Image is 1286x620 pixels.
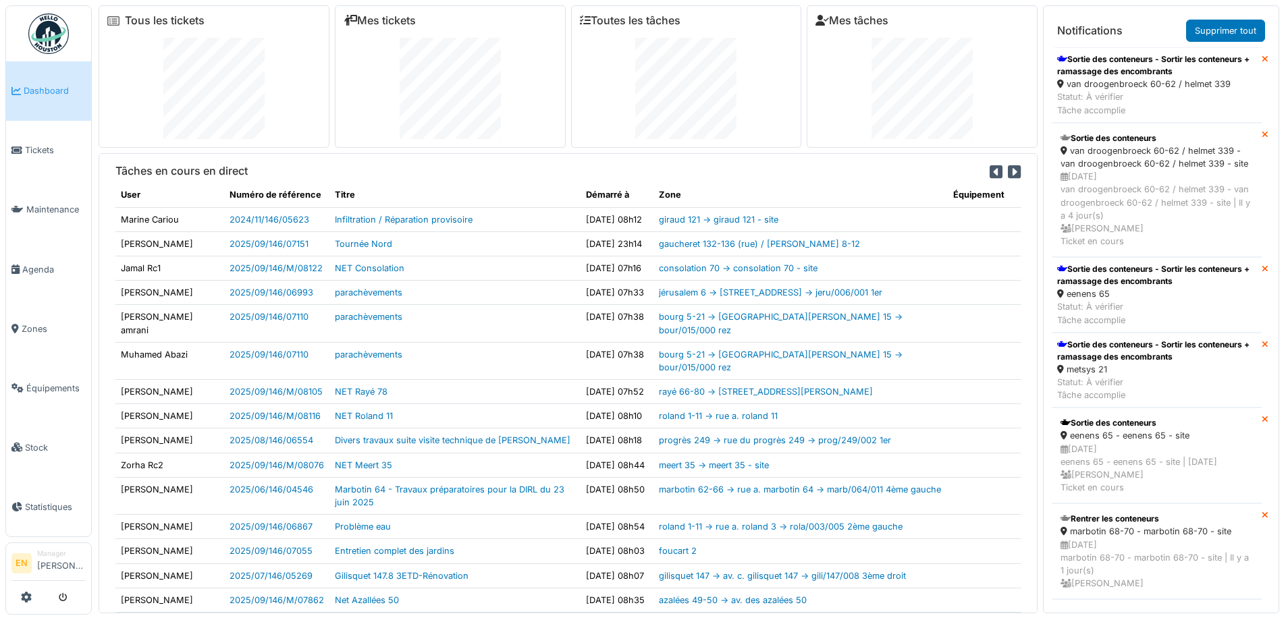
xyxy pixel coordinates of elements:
div: Sortie des conteneurs - Sortir les conteneurs + ramassage des encombrants [1057,53,1256,78]
a: Sortie des conteneurs van droogenbroeck 60-62 / helmet 339 - van droogenbroeck 60-62 / helmet 339... [1052,123,1262,258]
th: Équipement [948,183,1021,207]
td: [DATE] 08h03 [581,539,653,563]
a: gilisquet 147 -> av. c. gilisquet 147 -> gili/147/008 3ème droit [659,571,906,581]
span: translation missing: fr.shared.user [121,190,140,200]
a: 2025/09/146/M/08122 [230,263,323,273]
a: Tournée Nord [335,239,392,249]
td: [PERSON_NAME] [115,515,224,539]
span: Statistiques [25,501,86,513]
td: [PERSON_NAME] [115,428,224,453]
a: consolation 70 -> consolation 70 - site [659,263,818,273]
td: [PERSON_NAME] [115,563,224,588]
a: marbotin 62-66 -> rue a. marbotin 64 -> marb/064/011 4ème gauche [659,484,941,495]
a: Infiltration / Réparation provisoire [335,215,473,225]
td: [PERSON_NAME] [115,281,224,305]
td: [DATE] 08h44 [581,453,653,477]
a: Marbotin 64 - Travaux préparatoires pour la DIRL du 23 juin 2025 [335,484,564,507]
a: Net Azallées 50 [335,595,399,605]
a: progrès 249 -> rue du progrès 249 -> prog/249/002 1er [659,435,891,445]
a: NET Rayé 78 [335,387,387,397]
span: Dashboard [24,84,86,97]
td: [PERSON_NAME] [115,231,224,256]
div: Statut: À vérifier Tâche accomplie [1057,90,1256,116]
a: 2025/09/146/M/08116 [230,411,321,421]
td: Zorha Rc2 [115,453,224,477]
td: Muhamed Abazi [115,342,224,379]
span: Équipements [26,382,86,395]
a: 2025/09/146/07151 [230,239,309,249]
th: Zone [653,183,948,207]
a: 2025/09/146/07110 [230,349,309,360]
h6: Notifications [1057,24,1123,37]
div: Sortie des conteneurs [1061,417,1253,429]
a: roland 1-11 -> rue a. roland 3 -> rola/003/005 2ème gauche [659,522,903,532]
a: 2025/09/146/M/08105 [230,387,323,397]
a: parachèvements [335,349,402,360]
td: [DATE] 07h16 [581,256,653,280]
a: Dashboard [6,61,91,121]
div: [DATE] marbotin 68-70 - marbotin 68-70 - site | Il y a 1 jour(s) [PERSON_NAME] [1061,538,1253,590]
td: [DATE] 08h12 [581,207,653,231]
td: [PERSON_NAME] [115,588,224,612]
a: 2025/09/146/M/08076 [230,460,324,470]
a: roland 1-11 -> rue a. roland 11 [659,411,778,421]
span: Maintenance [26,203,86,216]
a: 2025/08/146/06554 [230,435,313,445]
a: Tickets [6,121,91,180]
a: Gilisquet 147.8 3ETD-Rénovation [335,571,468,581]
td: [DATE] 08h18 [581,428,653,453]
a: Statistiques [6,477,91,536]
div: Rentrer les conteneurs [1061,513,1253,525]
a: Maintenance [6,180,91,239]
a: 2025/09/146/07110 [230,312,309,322]
a: bourg 5-21 -> [GEOGRAPHIC_DATA][PERSON_NAME] 15 -> bour/015/000 rez [659,312,903,335]
img: Badge_color-CXgf-gQk.svg [28,13,69,54]
a: 2025/09/146/06993 [230,287,313,298]
a: Mes tickets [344,14,416,27]
div: Sortie des conteneurs - Sortir les conteneurs + ramassage des encombrants [1057,263,1256,287]
a: NET Consolation [335,263,404,273]
div: Sortie des conteneurs [1061,132,1253,144]
td: [DATE] 07h38 [581,305,653,342]
a: Tous les tickets [125,14,205,27]
div: marbotin 68-70 - marbotin 68-70 - site [1061,525,1253,538]
a: 2025/06/146/04546 [230,484,313,495]
a: NET Roland 11 [335,411,393,421]
td: [DATE] 23h14 [581,231,653,256]
a: Sortie des conteneurs - Sortir les conteneurs + ramassage des encombrants van droogenbroeck 60-62... [1052,47,1262,123]
span: Zones [22,322,86,335]
span: Tickets [25,144,86,157]
a: foucart 2 [659,546,697,556]
a: 2024/11/146/05623 [230,215,309,225]
a: parachèvements [335,287,402,298]
td: Jamal Rc1 [115,256,224,280]
div: van droogenbroeck 60-62 / helmet 339 - van droogenbroeck 60-62 / helmet 339 - site [1061,144,1253,170]
div: metsys 21 [1057,363,1256,376]
a: Toutes les tâches [580,14,680,27]
a: Mes tâches [815,14,888,27]
td: [PERSON_NAME] [115,380,224,404]
a: Sortie des conteneurs - Sortir les conteneurs + ramassage des encombrants metsys 21 Statut: À vér... [1052,333,1262,408]
td: Marine Cariou [115,207,224,231]
td: [PERSON_NAME] [115,539,224,563]
a: bourg 5-21 -> [GEOGRAPHIC_DATA][PERSON_NAME] 15 -> bour/015/000 rez [659,349,903,372]
div: Sortie des conteneurs - Sortir les conteneurs + ramassage des encombrants [1057,339,1256,363]
a: Rentrer les conteneurs marbotin 68-70 - marbotin 68-70 - site [DATE]marbotin 68-70 - marbotin 68-... [1052,503,1262,599]
div: eenens 65 - eenens 65 - site [1061,429,1253,442]
a: Équipements [6,358,91,418]
a: gaucheret 132-136 (rue) / [PERSON_NAME] 8-12 [659,239,860,249]
td: [DATE] 08h10 [581,404,653,428]
td: [PERSON_NAME] [115,477,224,514]
a: Divers travaux suite visite technique de [PERSON_NAME] [335,435,570,445]
li: [PERSON_NAME] [37,548,86,577]
td: [DATE] 08h07 [581,563,653,588]
a: jérusalem 6 -> [STREET_ADDRESS] -> jeru/006/001 1er [659,287,882,298]
a: 2025/09/146/07055 [230,546,313,556]
a: Sortie des conteneurs eenens 65 - eenens 65 - site [DATE]eenens 65 - eenens 65 - site | [DATE] [P... [1052,407,1262,503]
a: azalées 49-50 -> av. des azalées 50 [659,595,807,605]
a: Zones [6,299,91,358]
td: [DATE] 08h35 [581,588,653,612]
h6: Tâches en cours en direct [115,165,248,177]
th: Démarré à [581,183,653,207]
a: rayé 66-80 -> [STREET_ADDRESS][PERSON_NAME] [659,387,873,397]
